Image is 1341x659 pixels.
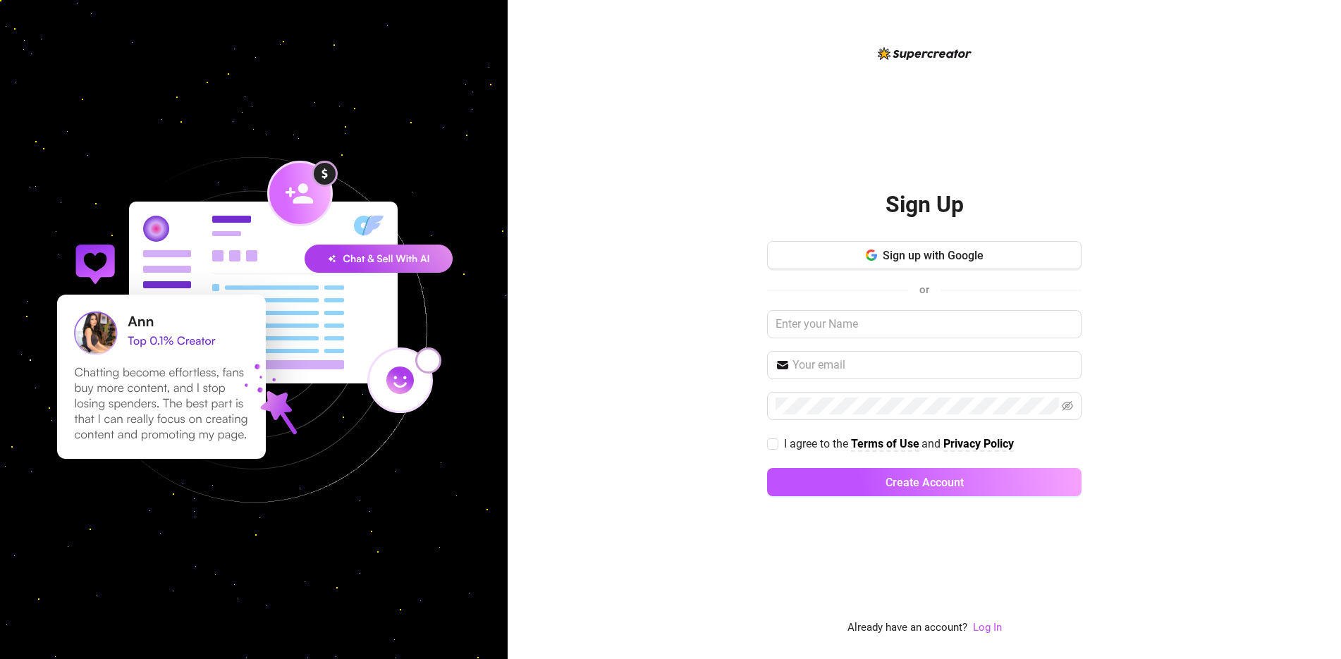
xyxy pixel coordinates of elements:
[851,437,919,450] strong: Terms of Use
[943,437,1014,450] strong: Privacy Policy
[851,437,919,452] a: Terms of Use
[767,468,1082,496] button: Create Account
[767,310,1082,338] input: Enter your Name
[847,620,967,636] span: Already have an account?
[886,476,964,489] span: Create Account
[943,437,1014,452] a: Privacy Policy
[1062,400,1073,412] span: eye-invisible
[973,620,1002,636] a: Log In
[784,437,851,450] span: I agree to the
[767,241,1082,269] button: Sign up with Google
[878,47,972,60] img: logo-BBDzfeDw.svg
[919,283,929,296] span: or
[792,357,1073,374] input: Your email
[886,190,964,219] h2: Sign Up
[921,437,943,450] span: and
[883,249,984,262] span: Sign up with Google
[973,621,1002,634] a: Log In
[10,86,498,574] img: signup-background-D0MIrEPF.svg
